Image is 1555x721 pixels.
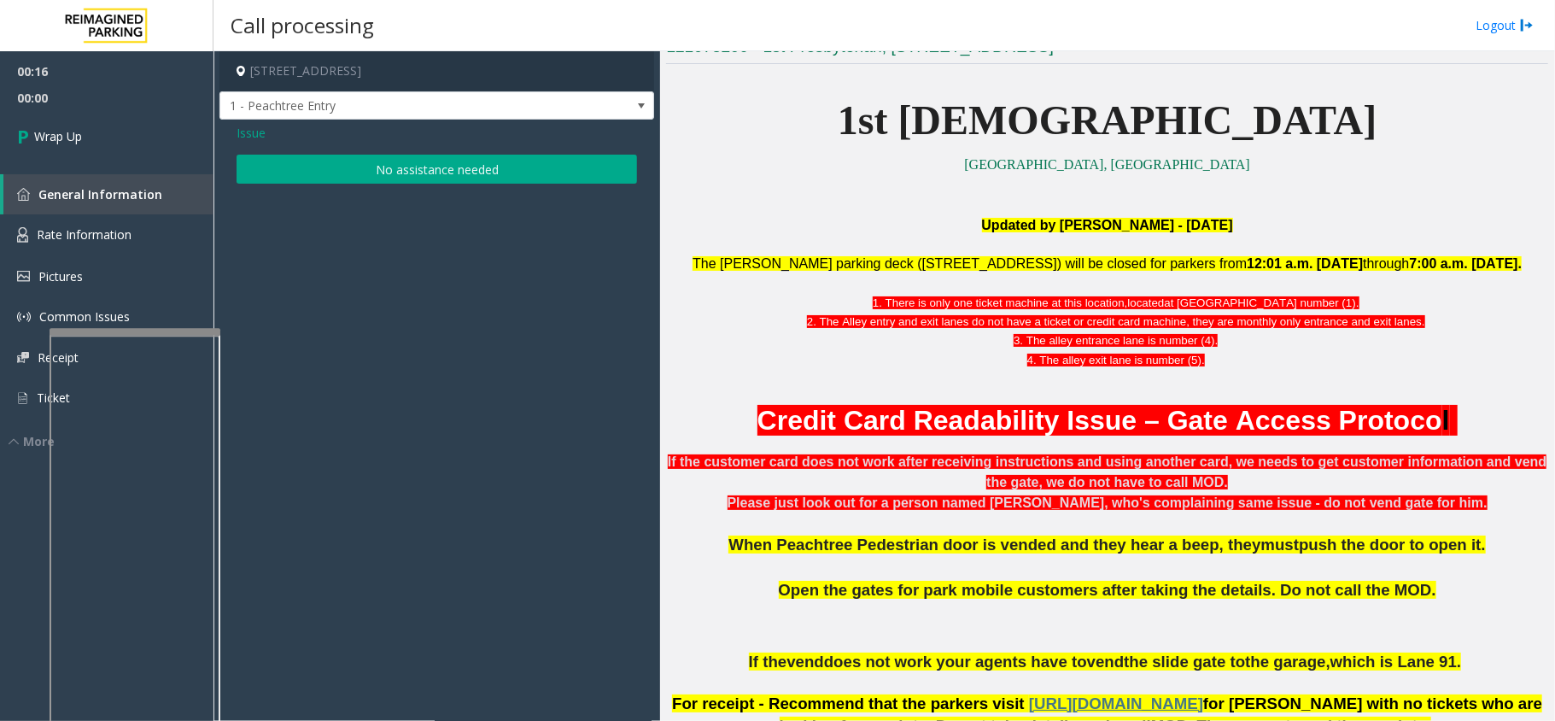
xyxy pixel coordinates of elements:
span: Common Issues [39,308,130,325]
h4: [STREET_ADDRESS] [219,51,654,91]
span: Open the gates for park mobile customers after taking the details. Do not call the MOD. [779,581,1436,599]
span: Ticket [37,390,70,406]
span: 2. The Alley entry and exit lanes do not have a ticket or credit card machine, they are monthly o... [807,315,1425,328]
font: Credit Card Readability Issue – Gate Access Protoco [757,405,1442,436]
span: vend [786,653,824,671]
b: Please just look out for a person named [PERSON_NAME], who's complaining same issue - do not vend... [728,495,1488,510]
span: which is Lane 91. [1330,653,1461,671]
a: [URL][DOMAIN_NAME] [1029,698,1203,712]
img: 'icon' [17,271,30,282]
span: General Information [38,186,162,202]
span: Pictures [38,268,83,284]
span: When Peachtree Pedestrian door is vended and they hear a beep, they [728,536,1260,554]
span: push the door to open it. [1299,536,1486,554]
img: 'icon' [17,188,30,201]
span: 1. There is only one ticket machine at this location, [873,296,1128,309]
span: the garage, [1245,653,1330,671]
img: 'icon' [17,352,29,363]
span: vend [1087,653,1125,671]
a: Logout [1476,16,1534,34]
span: the slide gate to [1124,653,1245,671]
span: located [1128,296,1165,309]
img: logout [1520,16,1534,34]
div: More [9,432,213,450]
b: If the customer card does not work after receiving instructions and using another card, we needs ... [668,454,1547,489]
span: The [PERSON_NAME] parking deck ([STREET_ADDRESS]) will be closed for parkers from [693,256,1247,271]
span: Wrap Up [34,127,82,145]
span: must [1261,536,1300,554]
span: 1st [DEMOGRAPHIC_DATA] [838,97,1377,143]
span: If the [749,653,787,671]
b: 7:00 a.m. [DATE]. [1410,256,1523,271]
span: through [1363,256,1409,271]
span: 1 - Peachtree Entry [220,92,567,120]
span: 3. The alley entrance lane is number (4). [1014,334,1218,347]
button: No assistance needed [237,155,637,184]
h3: Call processing [222,4,383,46]
span: Receipt [38,349,79,366]
img: 'icon' [17,390,28,406]
font: l [1442,405,1450,436]
span: Updated by [PERSON_NAME] - [DATE] [982,218,1233,232]
a: [GEOGRAPHIC_DATA], [GEOGRAPHIC_DATA] [965,157,1250,172]
a: General Information [3,174,213,214]
span: 4. The alley exit lane is number (5). [1027,354,1205,366]
img: 'icon' [17,310,31,324]
span: [URL][DOMAIN_NAME] [1029,695,1203,712]
span: Issue [237,124,266,142]
span: does not work your agents have to [824,653,1087,671]
b: 12:01 a.m. [DATE] [1247,256,1363,271]
img: 'icon' [17,227,28,243]
span: at [GEOGRAPHIC_DATA] number (1). [1165,296,1359,309]
span: For receipt - Recommend that the parkers visit [672,695,1025,712]
span: Rate Information [37,226,132,243]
